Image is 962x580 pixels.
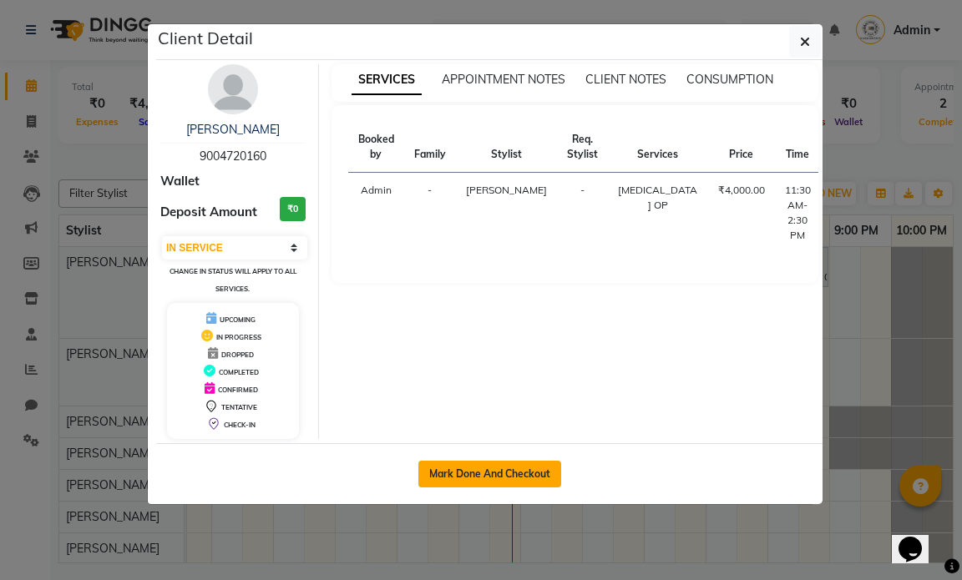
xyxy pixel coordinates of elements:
[418,461,561,487] button: Mark Done And Checkout
[466,184,547,196] span: [PERSON_NAME]
[404,173,456,254] td: -
[218,386,258,394] span: CONFIRMED
[208,64,258,114] img: avatar
[608,122,708,173] th: Services
[348,173,404,254] td: Admin
[219,368,259,376] span: COMPLETED
[348,122,404,173] th: Booked by
[442,72,565,87] span: APPOINTMENT NOTES
[775,173,821,254] td: 11:30 AM-2:30 PM
[585,72,666,87] span: CLIENT NOTES
[160,203,257,222] span: Deposit Amount
[618,183,698,213] div: [MEDICAL_DATA] OP
[186,122,280,137] a: [PERSON_NAME]
[686,72,773,87] span: CONSUMPTION
[775,122,821,173] th: Time
[892,513,945,563] iframe: chat widget
[404,122,456,173] th: Family
[221,403,257,411] span: TENTATIVE
[158,26,253,51] h5: Client Detail
[708,122,775,173] th: Price
[352,65,422,95] span: SERVICES
[200,149,266,164] span: 9004720160
[221,351,254,359] span: DROPPED
[220,315,256,324] span: UPCOMING
[160,172,200,191] span: Wallet
[456,122,557,173] th: Stylist
[557,173,608,254] td: -
[718,183,765,198] div: ₹4,000.00
[170,267,296,293] small: Change in status will apply to all services.
[280,197,306,221] h3: ₹0
[557,122,608,173] th: Req. Stylist
[224,421,256,429] span: CHECK-IN
[216,333,261,341] span: IN PROGRESS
